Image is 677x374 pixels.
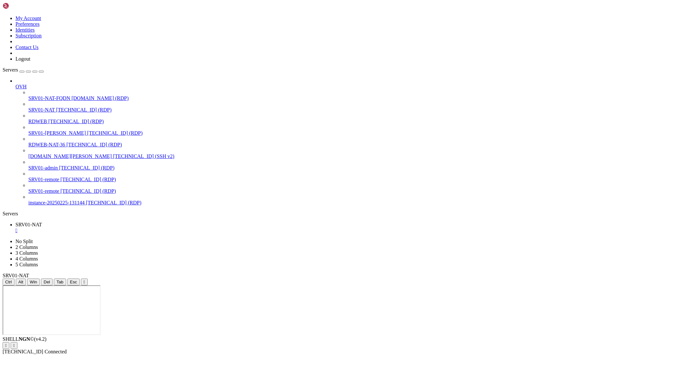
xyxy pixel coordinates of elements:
[113,153,174,159] span: [TECHNICAL_ID] (SSH v2)
[3,342,9,349] button: 
[28,200,84,205] span: instance-20250225-131144
[28,188,674,194] a: SRV01-remote [TECHNICAL_ID] (RDP)
[54,279,66,285] button: Tab
[86,200,141,205] span: [TECHNICAL_ID] (RDP)
[15,256,38,261] a: 4 Columns
[70,280,77,284] span: Esc
[28,159,674,171] li: SRV01-admin [TECHNICAL_ID] (RDP)
[28,107,674,113] a: SRV01-NAT [TECHNICAL_ID] (RDP)
[28,136,674,148] li: RDWEB-NAT-36 [TECHNICAL_ID] (RDP)
[67,279,80,285] button: Esc
[44,280,50,284] span: Del
[15,21,40,27] a: Preferences
[28,113,674,124] li: RDWEB [TECHNICAL_ID] (RDP)
[15,33,42,38] a: Subscription
[28,101,674,113] li: SRV01-NAT [TECHNICAL_ID] (RDP)
[3,3,40,9] img: Shellngn
[28,95,674,101] a: SRV01-NAT-FQDN [DOMAIN_NAME] (RDP)
[28,165,58,171] span: SRV01-admin
[30,280,37,284] span: Win
[28,182,674,194] li: SRV01-remote [TECHNICAL_ID] (RDP)
[28,194,674,206] li: instance-20250225-131144 [TECHNICAL_ID] (RDP)
[28,142,65,147] span: RDWEB-NAT-36
[3,67,18,73] span: Servers
[28,153,112,159] span: [DOMAIN_NAME][PERSON_NAME]
[28,130,86,136] span: SRV01-[PERSON_NAME]
[41,279,53,285] button: Del
[28,142,674,148] a: RDWEB-NAT-36 [TECHNICAL_ID] (RDP)
[15,56,30,62] a: Logout
[15,78,674,206] li: OVH
[15,84,27,89] span: OVH
[28,177,674,182] a: SRV01-remote [TECHNICAL_ID] (RDP)
[15,222,674,233] a: SRV01-NAT
[28,148,674,159] li: [DOMAIN_NAME][PERSON_NAME] [TECHNICAL_ID] (SSH v2)
[48,119,104,124] span: [TECHNICAL_ID] (RDP)
[15,244,38,250] a: 2 Columns
[87,130,142,136] span: [TECHNICAL_ID] (RDP)
[28,119,674,124] a: RDWEB [TECHNICAL_ID] (RDP)
[28,119,47,124] span: RDWEB
[59,165,114,171] span: [TECHNICAL_ID] (RDP)
[16,279,26,285] button: Alt
[3,349,43,354] span: [TECHNICAL_ID]
[28,107,55,113] span: SRV01-NAT
[28,171,674,182] li: SRV01-remote [TECHNICAL_ID] (RDP)
[81,279,88,285] button: 
[15,222,42,227] span: SRV01-NAT
[15,228,674,233] a: 
[28,95,70,101] span: SRV01-NAT-FQDN
[61,188,116,194] span: [TECHNICAL_ID] (RDP)
[28,124,674,136] li: SRV01-[PERSON_NAME] [TECHNICAL_ID] (RDP)
[5,280,12,284] span: Ctrl
[28,177,59,182] span: SRV01-remote
[28,188,59,194] span: SRV01-remote
[34,336,47,342] span: 4.2.0
[3,273,29,278] span: SRV01-NAT
[56,280,64,284] span: Tab
[15,15,41,21] a: My Account
[61,177,116,182] span: [TECHNICAL_ID] (RDP)
[19,336,30,342] b: NGN
[72,95,129,101] span: [DOMAIN_NAME] (RDP)
[15,250,38,256] a: 3 Columns
[28,200,674,206] a: instance-20250225-131144 [TECHNICAL_ID] (RDP)
[15,84,674,90] a: OVH
[44,349,66,354] span: Connected
[5,343,7,348] div: 
[15,44,39,50] a: Contact Us
[27,279,40,285] button: Win
[11,342,17,349] button: 
[28,130,674,136] a: SRV01-[PERSON_NAME] [TECHNICAL_ID] (RDP)
[3,336,46,342] span: SHELL ©
[56,107,112,113] span: [TECHNICAL_ID] (RDP)
[66,142,122,147] span: [TECHNICAL_ID] (RDP)
[15,27,35,33] a: Identities
[3,279,15,285] button: Ctrl
[3,211,674,217] div: Servers
[13,343,15,348] div: 
[3,67,44,73] a: Servers
[28,153,674,159] a: [DOMAIN_NAME][PERSON_NAME] [TECHNICAL_ID] (SSH v2)
[15,239,33,244] a: No Split
[83,280,85,284] div: 
[28,165,674,171] a: SRV01-admin [TECHNICAL_ID] (RDP)
[15,262,38,267] a: 5 Columns
[28,90,674,101] li: SRV01-NAT-FQDN [DOMAIN_NAME] (RDP)
[18,280,24,284] span: Alt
